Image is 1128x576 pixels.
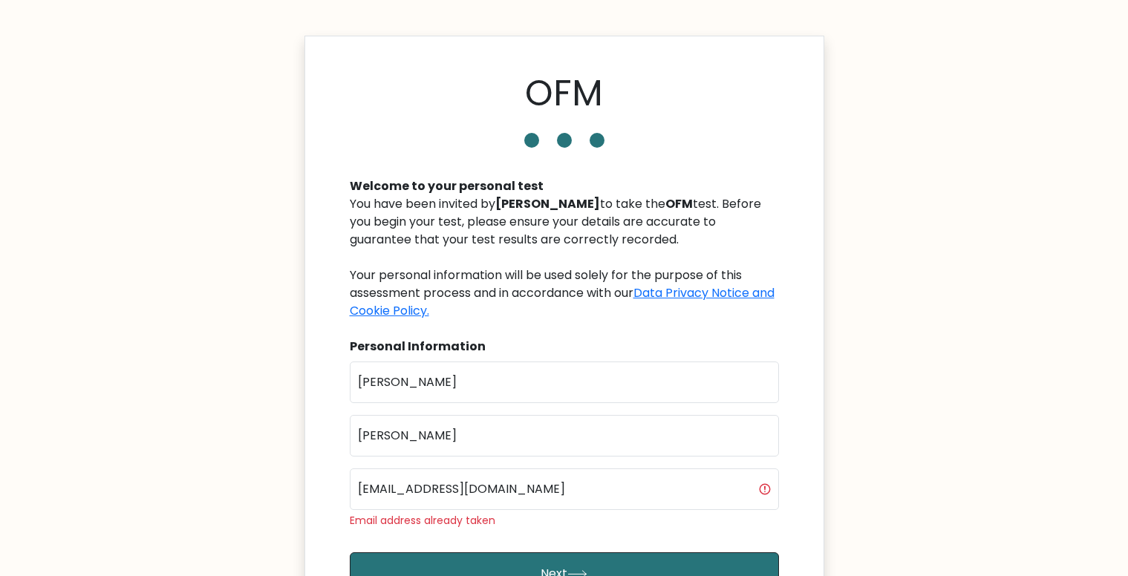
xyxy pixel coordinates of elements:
[350,468,779,510] input: Email
[350,195,779,320] div: You have been invited by to take the test. Before you begin your test, please ensure your details...
[350,284,775,319] a: Data Privacy Notice and Cookie Policy.
[350,361,779,403] input: First name
[350,338,779,356] div: Personal Information
[525,72,603,115] h1: OFM
[350,177,779,195] div: Welcome to your personal test
[495,195,600,212] b: [PERSON_NAME]
[350,513,779,528] div: Email address already taken
[665,195,693,212] b: OFM
[350,415,779,456] input: Last name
